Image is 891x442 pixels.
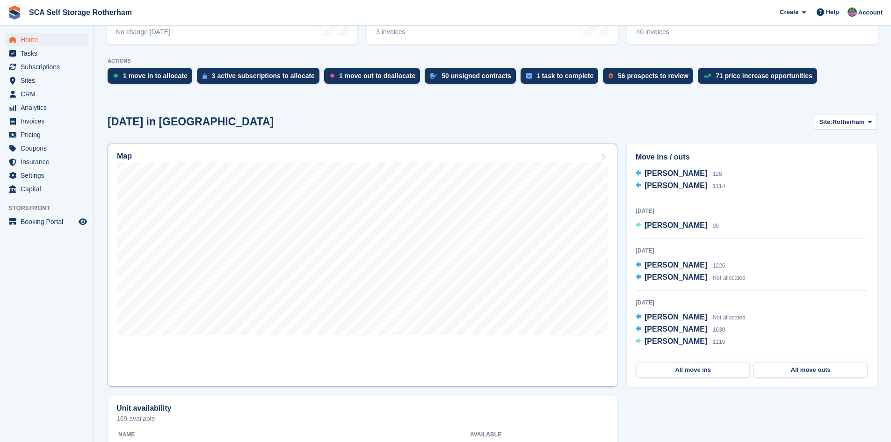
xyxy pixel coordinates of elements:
[5,87,88,101] a: menu
[645,261,707,269] span: [PERSON_NAME]
[113,73,118,79] img: move_ins_to_allocate_icon-fdf77a2bb77ea45bf5b3d319d69a93e2d87916cf1d5bf7949dd705db3b84f3ca.svg
[108,58,877,64] p: ACTIONS
[645,273,707,281] span: [PERSON_NAME]
[858,8,883,17] span: Account
[703,74,711,78] img: price_increase_opportunities-93ffe204e8149a01c8c9dc8f82e8f89637d9d84a8eef4429ea346261dce0b2c0.svg
[636,312,746,324] a: [PERSON_NAME] Not allocated
[5,74,88,87] a: menu
[698,68,822,88] a: 71 price increase opportunities
[21,47,77,60] span: Tasks
[713,314,746,321] span: Not allocated
[5,169,88,182] a: menu
[819,117,832,127] span: Site:
[636,168,722,180] a: [PERSON_NAME] 128
[21,169,77,182] span: Settings
[645,337,707,345] span: [PERSON_NAME]
[713,275,746,281] span: Not allocated
[425,68,521,88] a: 50 unsigned contracts
[324,68,425,88] a: 1 move out to deallocate
[636,220,719,232] a: [PERSON_NAME] 90
[636,336,725,348] a: [PERSON_NAME] 1116
[7,6,22,20] img: stora-icon-8386f47178a22dfd0bd8f6a31ec36ba5ce8667c1dd55bd0f319d3a0aa187defe.svg
[713,223,719,229] span: 90
[108,116,274,128] h2: [DATE] in [GEOGRAPHIC_DATA]
[5,47,88,60] a: menu
[116,415,608,422] p: 169 available
[636,324,725,336] a: [PERSON_NAME] 1630
[645,313,707,321] span: [PERSON_NAME]
[21,87,77,101] span: CRM
[21,215,77,228] span: Booking Portal
[608,73,613,79] img: prospect-51fa495bee0391a8d652442698ab0144808aea92771e9ea1ae160a38d050c398.svg
[645,221,707,229] span: [PERSON_NAME]
[21,60,77,73] span: Subscriptions
[713,171,722,177] span: 128
[442,72,511,80] div: 50 unsigned contracts
[123,72,188,80] div: 1 move in to allocate
[716,72,812,80] div: 71 price increase opportunities
[713,326,725,333] span: 1630
[521,68,603,88] a: 1 task to complete
[5,33,88,46] a: menu
[108,68,197,88] a: 1 move in to allocate
[21,142,77,155] span: Coupons
[5,60,88,73] a: menu
[212,72,315,80] div: 3 active subscriptions to allocate
[21,155,77,168] span: Insurance
[197,68,324,88] a: 3 active subscriptions to allocate
[713,339,725,345] span: 1116
[116,28,170,36] div: No change [DATE]
[645,325,707,333] span: [PERSON_NAME]
[713,262,725,269] span: 1226
[636,246,868,255] div: [DATE]
[108,144,617,387] a: Map
[636,260,725,272] a: [PERSON_NAME] 1226
[339,72,415,80] div: 1 move out to deallocate
[636,180,725,192] a: [PERSON_NAME] 1114
[5,115,88,128] a: menu
[618,72,688,80] div: 56 prospects to review
[814,114,877,130] button: Site: Rotherham
[203,73,207,79] img: active_subscription_to_allocate_icon-d502201f5373d7db506a760aba3b589e785aa758c864c3986d89f69b8ff3...
[848,7,857,17] img: Sarah Race
[645,169,707,177] span: [PERSON_NAME]
[21,128,77,141] span: Pricing
[636,362,750,377] a: All move ins
[636,207,868,215] div: [DATE]
[637,28,704,36] div: 40 invoices
[753,362,867,377] a: All move outs
[25,5,136,20] a: SCA Self Storage Rotherham
[536,72,594,80] div: 1 task to complete
[713,183,725,189] span: 1114
[780,7,798,17] span: Create
[5,215,88,228] a: menu
[526,73,532,79] img: task-75834270c22a3079a89374b754ae025e5fb1db73e45f91037f5363f120a921f8.svg
[21,115,77,128] span: Invoices
[636,272,746,284] a: [PERSON_NAME] Not allocated
[21,182,77,196] span: Capital
[8,203,93,213] span: Storefront
[5,142,88,155] a: menu
[430,73,437,79] img: contract_signature_icon-13c848040528278c33f63329250d36e43548de30e8caae1d1a13099fd9432cc5.svg
[21,101,77,114] span: Analytics
[603,68,698,88] a: 56 prospects to review
[116,404,171,413] h2: Unit availability
[77,216,88,227] a: Preview store
[5,182,88,196] a: menu
[826,7,839,17] span: Help
[376,28,446,36] div: 3 invoices
[645,181,707,189] span: [PERSON_NAME]
[833,117,865,127] span: Rotherham
[5,101,88,114] a: menu
[5,155,88,168] a: menu
[21,74,77,87] span: Sites
[117,152,132,160] h2: Map
[21,33,77,46] span: Home
[330,73,334,79] img: move_outs_to_deallocate_icon-f764333ba52eb49d3ac5e1228854f67142a1ed5810a6f6cc68b1a99e826820c5.svg
[636,152,868,163] h2: Move ins / outs
[636,298,868,307] div: [DATE]
[5,128,88,141] a: menu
